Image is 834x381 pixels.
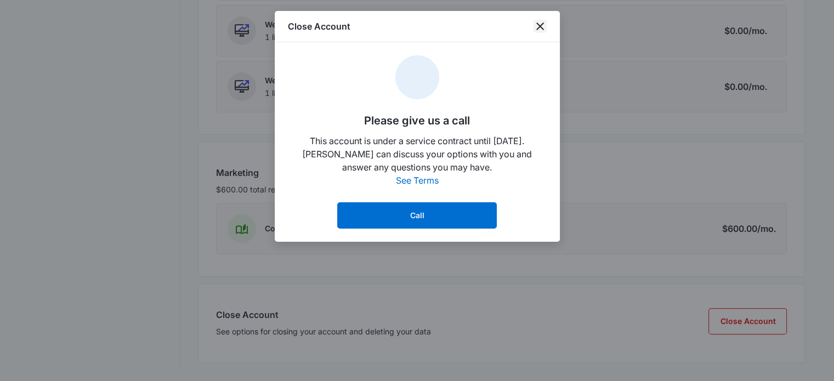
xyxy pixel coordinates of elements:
[288,134,547,174] p: This account is under a service contract until [DATE]. [PERSON_NAME] can discuss your options wit...
[288,20,350,33] h1: Close Account
[395,55,439,99] span: KH
[337,202,497,229] a: Call
[396,175,439,186] a: See Terms
[534,20,547,33] button: close
[364,112,470,129] h5: Please give us a call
